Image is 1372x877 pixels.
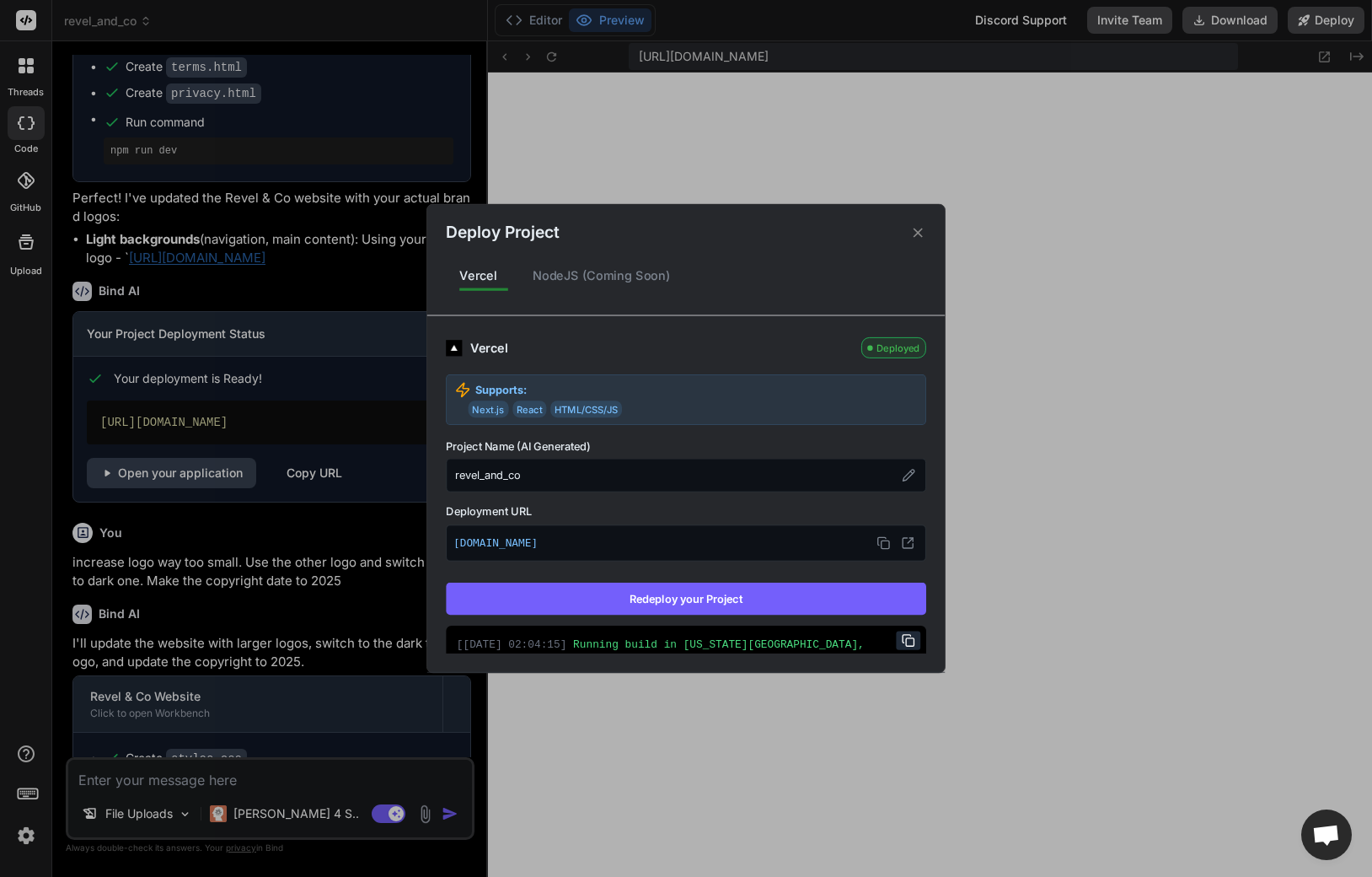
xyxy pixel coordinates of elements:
[897,532,919,554] button: Open in new tab
[550,401,622,417] span: HTML/CSS/JS
[453,532,919,554] p: [DOMAIN_NAME]
[446,583,926,615] button: Redeploy your Project
[446,221,559,245] h2: Deploy Project
[512,401,546,417] span: React
[873,532,895,554] button: Copy URL
[457,639,567,651] span: [ [DATE] 02:04:15 ]
[519,258,684,293] div: NodeJS (Coming Soon)
[446,503,926,519] label: Deployment URL
[446,459,926,492] div: revel_and_co
[470,339,853,358] div: Vercel
[469,401,509,417] span: Next.js
[446,340,462,356] img: logo
[457,637,915,669] div: Running build in [US_STATE][GEOGRAPHIC_DATA], [GEOGRAPHIC_DATA] (East) – iad1
[475,382,528,398] strong: Supports:
[897,632,921,650] button: Copy URL
[446,258,511,293] div: Vercel
[861,337,926,358] div: Deployed
[899,466,918,485] button: Edit project name
[1301,810,1352,860] div: Open chat
[446,438,926,455] label: Project Name (AI Generated)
